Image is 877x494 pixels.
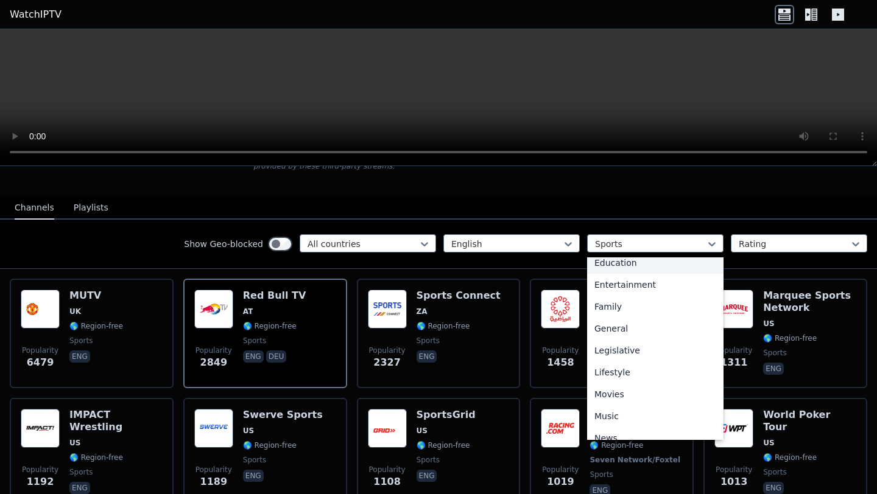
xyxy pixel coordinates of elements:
[369,465,406,475] span: Popularity
[69,467,93,477] span: sports
[763,290,856,314] h6: Marquee Sports Network
[243,470,264,482] p: eng
[417,470,437,482] p: eng
[69,438,80,448] span: US
[417,440,470,450] span: 🌎 Region-free
[243,440,297,450] span: 🌎 Region-free
[417,321,470,331] span: 🌎 Region-free
[69,409,163,433] h6: IMPACT Wrestling
[243,426,254,436] span: US
[587,318,724,339] div: General
[69,307,81,316] span: UK
[587,339,724,361] div: Legislative
[587,383,724,405] div: Movies
[541,290,580,329] img: KTV Sport
[587,274,724,296] div: Entertainment
[417,455,440,465] span: sports
[417,350,437,363] p: eng
[417,409,476,421] h6: SportsGrid
[716,346,752,355] span: Popularity
[417,426,428,436] span: US
[195,465,232,475] span: Popularity
[587,252,724,274] div: Education
[720,475,748,489] span: 1013
[15,197,54,220] button: Channels
[763,438,774,448] span: US
[243,350,264,363] p: eng
[541,409,580,448] img: Racing.com
[763,409,856,433] h6: World Poker Tour
[716,465,752,475] span: Popularity
[69,336,93,346] span: sports
[27,475,54,489] span: 1192
[195,346,232,355] span: Popularity
[590,455,680,465] span: Seven Network/Foxtel
[69,482,90,494] p: eng
[184,238,263,250] label: Show Geo-blocked
[417,336,440,346] span: sports
[587,405,724,427] div: Music
[21,290,60,329] img: MUTV
[194,409,233,448] img: Swerve Sports
[763,333,817,343] span: 🌎 Region-free
[10,7,62,22] a: WatchIPTV
[243,336,266,346] span: sports
[266,350,287,363] p: deu
[368,409,407,448] img: SportsGrid
[587,427,724,449] div: News
[69,453,123,462] span: 🌎 Region-free
[69,321,123,331] span: 🌎 Region-free
[22,346,58,355] span: Popularity
[763,319,774,329] span: US
[763,482,784,494] p: eng
[194,290,233,329] img: Red Bull TV
[417,307,428,316] span: ZA
[547,355,574,370] span: 1458
[74,197,108,220] button: Playlists
[373,355,401,370] span: 2327
[763,467,786,477] span: sports
[587,361,724,383] div: Lifestyle
[21,409,60,448] img: IMPACT Wrestling
[368,290,407,329] img: Sports Connect
[763,348,786,358] span: sports
[763,363,784,375] p: eng
[243,307,253,316] span: AT
[200,475,228,489] span: 1189
[69,290,123,302] h6: MUTV
[373,475,401,489] span: 1108
[587,296,724,318] div: Family
[590,470,613,479] span: sports
[69,350,90,363] p: eng
[22,465,58,475] span: Popularity
[243,455,266,465] span: sports
[243,321,297,331] span: 🌎 Region-free
[547,475,574,489] span: 1019
[714,290,753,329] img: Marquee Sports Network
[720,355,748,370] span: 1311
[200,355,228,370] span: 2849
[369,346,406,355] span: Popularity
[243,409,323,421] h6: Swerve Sports
[27,355,54,370] span: 6479
[417,290,501,302] h6: Sports Connect
[542,465,579,475] span: Popularity
[542,346,579,355] span: Popularity
[590,440,643,450] span: 🌎 Region-free
[243,290,306,302] h6: Red Bull TV
[714,409,753,448] img: World Poker Tour
[763,453,817,462] span: 🌎 Region-free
